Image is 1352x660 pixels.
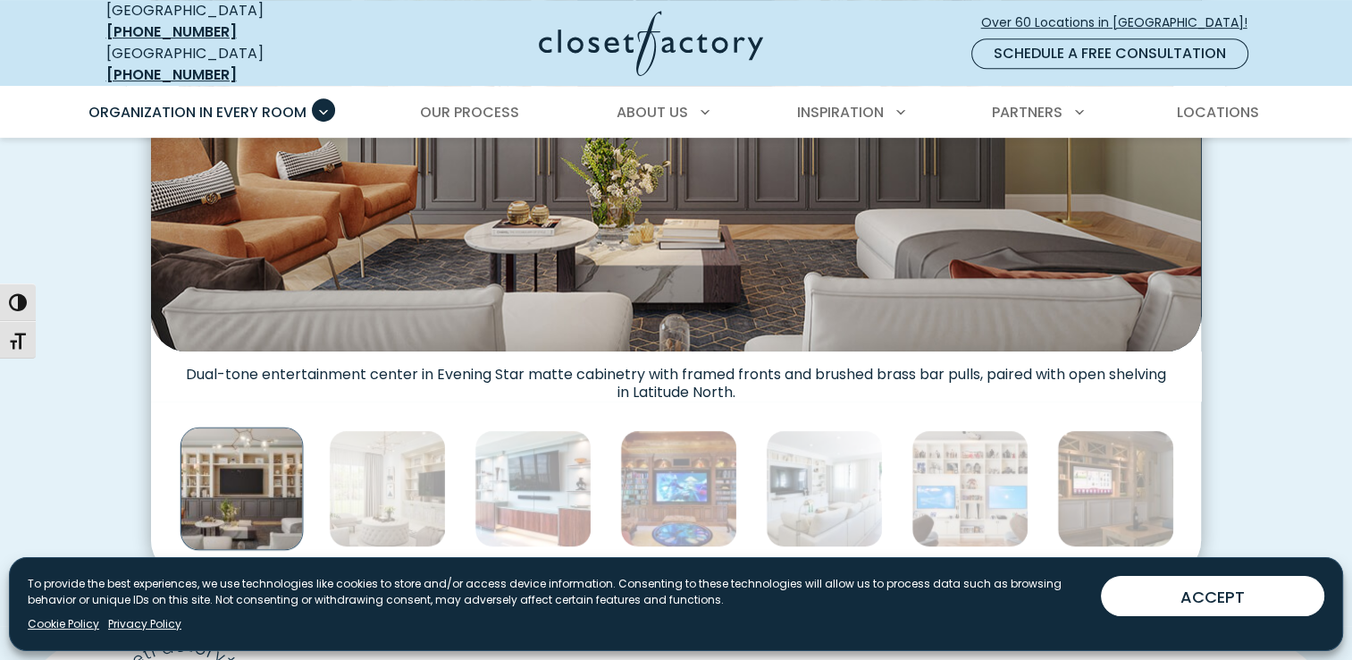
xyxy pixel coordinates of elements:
img: Closet Factory Logo [539,11,763,76]
span: Inspiration [797,102,884,123]
img: Gaming media center with dual tv monitors and gaming console storage [911,430,1029,547]
span: About Us [617,102,688,123]
div: [GEOGRAPHIC_DATA] [106,43,365,86]
a: [PHONE_NUMBER] [106,21,237,42]
img: Entertainment center featuring integrated TV nook, display shelving with overhead lighting, and l... [1057,430,1174,547]
p: To provide the best experiences, we use technologies like cookies to store and/or access device i... [28,576,1087,608]
span: Over 60 Locations in [GEOGRAPHIC_DATA]! [981,13,1262,32]
img: Custom built-ins in living room in light woodgrain finish [329,430,446,547]
a: Cookie Policy [28,616,99,632]
img: Custom entertainment and media center with book shelves for movies and LED lighting [620,430,737,547]
img: Sleek entertainment center with floating shelves with underlighting [474,430,592,547]
a: [PHONE_NUMBER] [106,64,237,85]
nav: Primary Menu [76,88,1277,138]
img: Custom built-in entertainment center with media cabinets for hidden storage and open display shel... [181,427,304,550]
button: ACCEPT [1101,576,1324,616]
a: Privacy Policy [108,616,181,632]
span: Partners [992,102,1062,123]
a: Schedule a Free Consultation [971,38,1248,69]
span: Our Process [420,102,519,123]
span: Organization in Every Room [88,102,307,123]
img: Living room with built in white shaker cabinets and book shelves [766,430,883,547]
span: Locations [1176,102,1258,123]
figcaption: Dual-tone entertainment center in Evening Star matte cabinetry with framed fronts and brushed bra... [151,351,1201,402]
a: Over 60 Locations in [GEOGRAPHIC_DATA]! [980,7,1263,38]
